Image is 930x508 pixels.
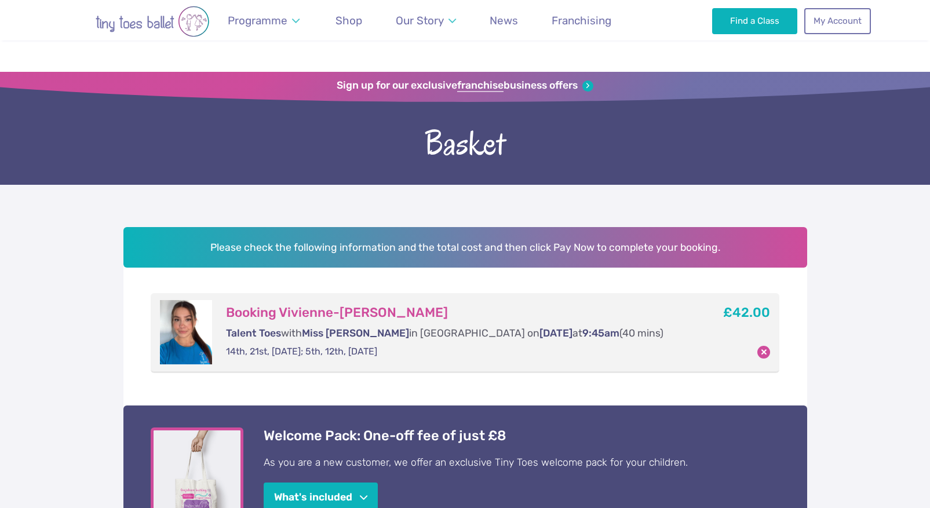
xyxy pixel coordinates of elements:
[223,7,305,34] a: Programme
[123,227,807,268] h2: Please check the following information and the total cost and then click Pay Now to complete your...
[226,327,281,339] span: Talent Toes
[804,8,870,34] a: My Account
[490,14,518,27] span: News
[539,327,572,339] span: [DATE]
[226,305,683,321] h3: Booking Vivienne-[PERSON_NAME]
[484,7,524,34] a: News
[396,14,444,27] span: Our Story
[582,327,619,339] span: 9:45am
[228,14,287,27] span: Programme
[337,79,593,92] a: Sign up for our exclusivefranchisebusiness offers
[552,14,611,27] span: Franchising
[302,327,409,339] span: Miss [PERSON_NAME]
[264,455,779,470] p: As you are a new customer, we offer an exclusive Tiny Toes welcome pack for your children.
[457,79,504,92] strong: franchise
[546,7,617,34] a: Franchising
[264,427,779,444] h4: Welcome Pack: One-off fee of just £8
[226,326,683,341] p: with in [GEOGRAPHIC_DATA] on at (40 mins)
[390,7,461,34] a: Our Story
[330,7,368,34] a: Shop
[226,345,683,358] p: 14th, 21st, [DATE]; 5th, 12th, [DATE]
[723,305,770,320] b: £42.00
[335,14,362,27] span: Shop
[712,8,797,34] a: Find a Class
[60,6,245,37] img: tiny toes ballet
